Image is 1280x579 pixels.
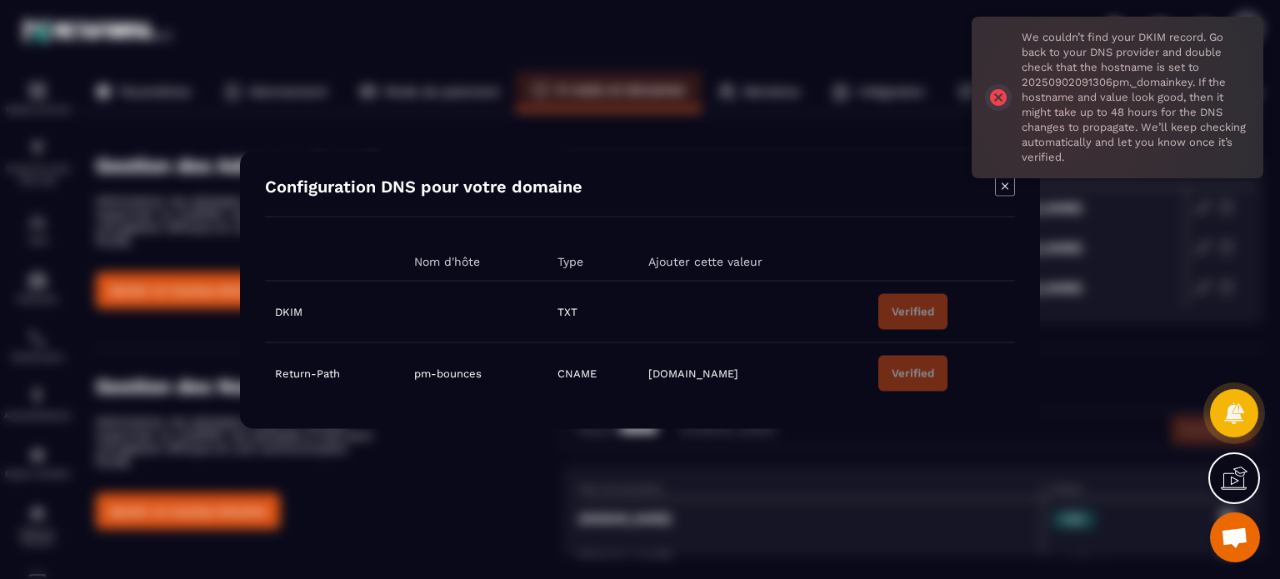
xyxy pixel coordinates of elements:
div: Verified [892,305,934,317]
button: Verified [878,293,947,329]
span: [DOMAIN_NAME] [648,367,738,379]
td: Return-Path [265,342,404,404]
th: Ajouter cette valeur [638,242,868,281]
th: Type [547,242,638,281]
div: Ouvrir le chat [1210,512,1260,562]
h4: Configuration DNS pour votre domaine [265,176,582,199]
th: Nom d'hôte [404,242,547,281]
td: CNAME [547,342,638,404]
td: TXT [547,281,638,342]
div: Verified [892,367,934,379]
span: pm-bounces [414,367,482,379]
button: Verified [878,355,947,391]
td: DKIM [265,281,404,342]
